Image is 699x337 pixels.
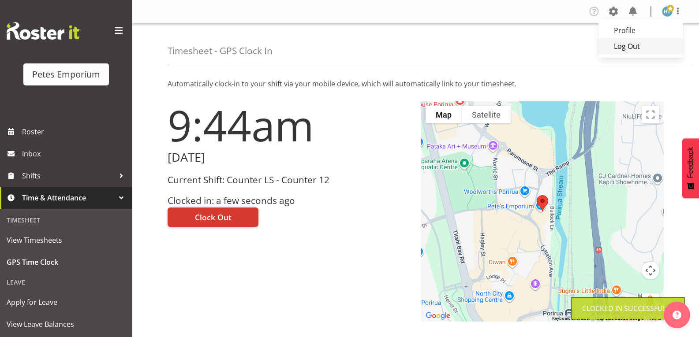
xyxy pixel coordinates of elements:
span: Apply for Leave [7,296,126,309]
button: Show satellite imagery [462,106,511,123]
span: Time & Attendance [22,191,115,204]
a: Open this area in Google Maps (opens a new window) [423,310,452,322]
button: Show street map [426,106,462,123]
a: View Leave Balances [2,313,130,335]
a: GPS Time Clock [2,251,130,273]
h3: Clocked in: a few seconds ago [168,196,411,206]
div: Timesheet [2,211,130,229]
a: Log Out [598,38,683,54]
img: help-xxl-2.png [673,311,681,319]
p: Automatically clock-in to your shift via your mobile device, which will automatically link to you... [168,78,664,89]
img: Rosterit website logo [7,22,79,40]
span: Shifts [22,169,115,182]
span: Feedback [687,147,695,178]
img: Google [423,310,452,322]
button: Toggle fullscreen view [642,106,659,123]
div: Leave [2,273,130,291]
span: View Timesheets [7,233,126,247]
span: Inbox [22,147,128,160]
h2: [DATE] [168,151,411,164]
div: Petes Emporium [32,68,100,81]
span: Roster [22,125,128,138]
button: Keyboard shortcuts [552,315,590,322]
button: Clock Out [168,207,258,227]
span: GPS Time Clock [7,256,126,269]
h4: Timesheet - GPS Clock In [168,46,273,56]
span: View Leave Balances [7,318,126,331]
a: Apply for Leave [2,291,130,313]
button: Drag Pegman onto the map to open Street View [642,293,659,311]
h3: Current Shift: Counter LS - Counter 12 [168,175,411,185]
a: View Timesheets [2,229,130,251]
h1: 9:44am [168,101,411,149]
button: Map camera controls [642,262,659,279]
img: helena-tomlin701.jpg [662,6,673,17]
a: Profile [598,22,683,38]
button: Feedback - Show survey [682,138,699,198]
div: Clocked in Successfully [582,303,674,314]
span: Clock Out [195,211,232,223]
